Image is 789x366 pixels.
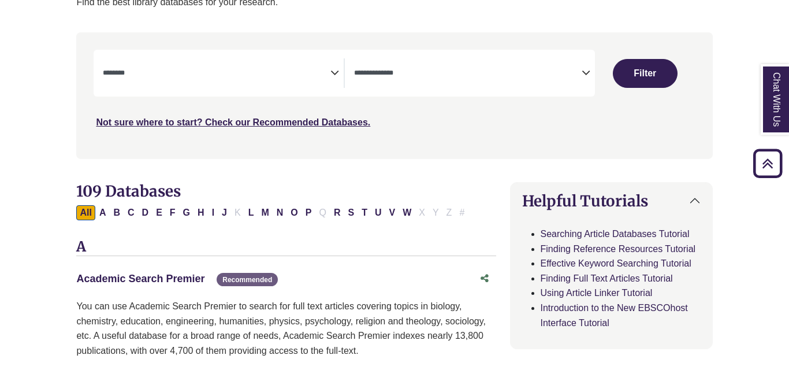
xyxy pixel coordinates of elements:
button: Filter Results V [385,205,399,220]
button: Filter Results B [110,205,124,220]
textarea: Search [103,69,330,79]
div: Alpha-list to filter by first letter of database name [76,207,469,217]
button: All [76,205,95,220]
button: Filter Results N [273,205,287,220]
a: Back to Top [749,156,786,171]
button: Filter Results U [371,205,385,220]
button: Filter Results L [245,205,258,220]
span: Recommended [217,273,278,286]
button: Filter Results J [218,205,230,220]
button: Filter Results R [330,205,344,220]
button: Filter Results E [152,205,166,220]
button: Submit for Search Results [613,59,678,88]
textarea: Search [354,69,582,79]
button: Helpful Tutorials [511,183,712,219]
a: Introduction to the New EBSCOhost Interface Tutorial [541,303,688,328]
button: Filter Results C [124,205,138,220]
a: Finding Full Text Articles Tutorial [541,273,673,283]
button: Filter Results H [194,205,208,220]
a: Searching Article Databases Tutorial [541,229,690,239]
button: Filter Results D [139,205,152,220]
a: Academic Search Premier [76,273,204,284]
a: Finding Reference Resources Tutorial [541,244,696,254]
button: Share this database [473,268,496,290]
button: Filter Results W [399,205,415,220]
nav: Search filters [76,32,712,158]
a: Effective Keyword Searching Tutorial [541,258,691,268]
button: Filter Results P [302,205,315,220]
button: Filter Results O [287,205,301,220]
button: Filter Results I [209,205,218,220]
h3: A [76,239,496,256]
button: Filter Results A [96,205,110,220]
p: You can use Academic Search Premier to search for full text articles covering topics in biology, ... [76,299,496,358]
button: Filter Results F [166,205,179,220]
button: Filter Results M [258,205,272,220]
button: Filter Results S [344,205,358,220]
a: Not sure where to start? Check our Recommended Databases. [96,117,370,127]
button: Filter Results G [180,205,193,220]
a: Using Article Linker Tutorial [541,288,653,298]
span: 109 Databases [76,182,181,201]
button: Filter Results T [358,205,371,220]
